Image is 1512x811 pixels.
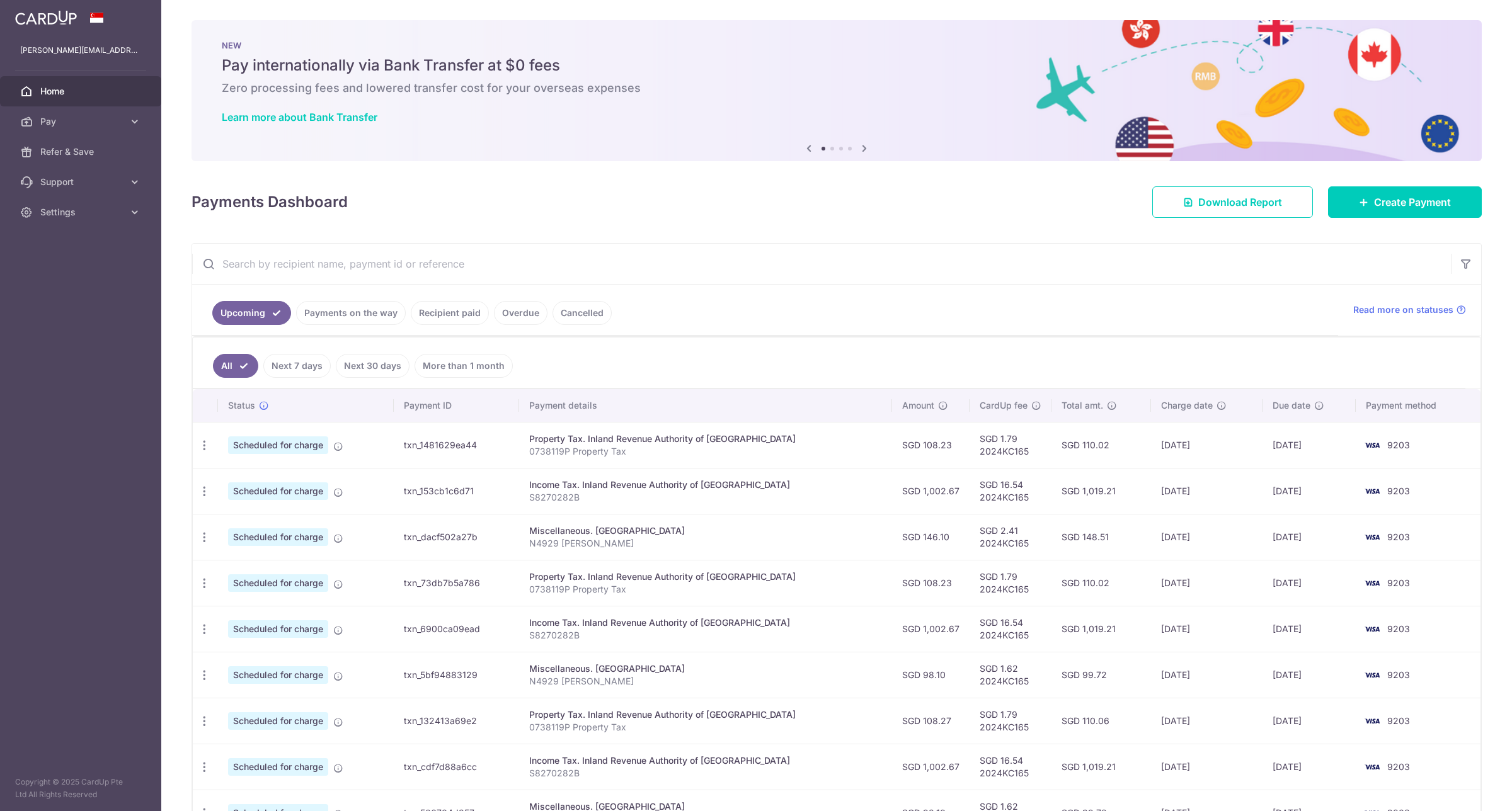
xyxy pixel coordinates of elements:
td: SGD 146.10 [892,514,970,560]
td: SGD 148.51 [1051,514,1152,560]
td: [DATE] [1151,744,1263,790]
span: Pay [40,115,123,128]
div: Income Tax. Inland Revenue Authority of [GEOGRAPHIC_DATA] [529,479,881,491]
a: Download Report [1152,186,1313,218]
span: Scheduled for charge [228,758,328,776]
p: 0738119P Property Tax [529,583,881,596]
td: SGD 1,019.21 [1051,606,1152,652]
span: Scheduled for charge [228,482,328,500]
span: Amount [902,399,934,412]
img: Bank Card [1360,438,1385,453]
h6: Zero processing fees and lowered transfer cost for your overseas expenses [222,81,1452,96]
td: SGD 16.54 2024KC165 [970,744,1051,790]
a: Recipient paid [411,301,489,325]
span: 9203 [1387,577,1410,588]
input: Search by recipient name, payment id or reference [192,244,1451,284]
th: Payment ID [394,389,519,422]
span: 9203 [1387,669,1410,680]
span: Scheduled for charge [228,666,328,684]
h5: Pay internationally via Bank Transfer at $0 fees [222,55,1452,76]
a: All [213,354,258,378]
td: SGD 1.79 2024KC165 [970,698,1051,744]
p: S8270282B [529,491,881,504]
span: Charge date [1161,399,1213,412]
span: Status [228,399,255,412]
p: N4929 [PERSON_NAME] [529,675,881,688]
span: 9203 [1387,623,1410,634]
th: Payment method [1356,389,1480,422]
td: txn_dacf502a27b [394,514,519,560]
td: SGD 1,019.21 [1051,744,1152,790]
td: [DATE] [1263,468,1356,514]
img: Bank Card [1360,713,1385,729]
td: [DATE] [1151,468,1263,514]
td: SGD 108.27 [892,698,970,744]
span: Refer & Save [40,145,123,158]
td: txn_73db7b5a786 [394,560,519,606]
td: SGD 1.79 2024KC165 [970,560,1051,606]
td: SGD 108.23 [892,560,970,606]
p: S8270282B [529,767,881,780]
p: 0738119P Property Tax [529,445,881,458]
img: Bank Card [1360,667,1385,683]
td: SGD 1,002.67 [892,606,970,652]
td: SGD 2.41 2024KC165 [970,514,1051,560]
a: Overdue [494,301,547,325]
th: Payment details [519,389,891,422]
span: Create Payment [1374,195,1451,210]
td: SGD 1.62 2024KC165 [970,652,1051,698]
td: [DATE] [1151,606,1263,652]
td: [DATE] [1151,514,1263,560]
td: txn_1481629ea44 [394,422,519,468]
img: Bank Card [1360,576,1385,591]
p: S8270282B [529,629,881,642]
span: Download Report [1198,195,1282,210]
td: txn_153cb1c6d71 [394,468,519,514]
span: Scheduled for charge [228,620,328,638]
a: Payments on the way [296,301,406,325]
div: Property Tax. Inland Revenue Authority of [GEOGRAPHIC_DATA] [529,433,881,445]
p: 0738119P Property Tax [529,721,881,734]
a: Upcoming [212,301,291,325]
td: SGD 1,019.21 [1051,468,1152,514]
td: txn_6900ca09ead [394,606,519,652]
p: [PERSON_NAME][EMAIL_ADDRESS][DOMAIN_NAME] [20,44,141,57]
td: [DATE] [1263,514,1356,560]
div: Income Tax. Inland Revenue Authority of [GEOGRAPHIC_DATA] [529,754,881,767]
img: Bank transfer banner [192,20,1482,161]
a: Read more on statuses [1353,303,1466,316]
td: SGD 1,002.67 [892,744,970,790]
span: Support [40,176,123,188]
td: txn_cdf7d88a6cc [394,744,519,790]
span: Scheduled for charge [228,712,328,730]
td: [DATE] [1263,698,1356,744]
td: [DATE] [1263,744,1356,790]
p: NEW [222,40,1452,50]
td: [DATE] [1263,652,1356,698]
p: N4929 [PERSON_NAME] [529,537,881,550]
span: Settings [40,206,123,218]
div: Property Tax. Inland Revenue Authority of [GEOGRAPHIC_DATA] [529,570,881,583]
span: 9203 [1387,531,1410,542]
td: [DATE] [1263,422,1356,468]
td: SGD 108.23 [892,422,970,468]
td: SGD 16.54 2024KC165 [970,468,1051,514]
a: Next 7 days [263,354,331,378]
span: 9203 [1387,761,1410,772]
a: Create Payment [1328,186,1482,218]
a: Next 30 days [336,354,409,378]
td: SGD 110.02 [1051,560,1152,606]
a: Learn more about Bank Transfer [222,111,377,123]
span: Due date [1273,399,1310,412]
div: Income Tax. Inland Revenue Authority of [GEOGRAPHIC_DATA] [529,616,881,629]
td: [DATE] [1151,422,1263,468]
span: Scheduled for charge [228,574,328,592]
span: Total amt. [1062,399,1103,412]
span: Scheduled for charge [228,528,328,546]
h4: Payments Dashboard [192,191,348,213]
td: [DATE] [1151,560,1263,606]
a: Cancelled [553,301,612,325]
td: [DATE] [1263,560,1356,606]
span: 9203 [1387,715,1410,726]
td: SGD 99.72 [1051,652,1152,698]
